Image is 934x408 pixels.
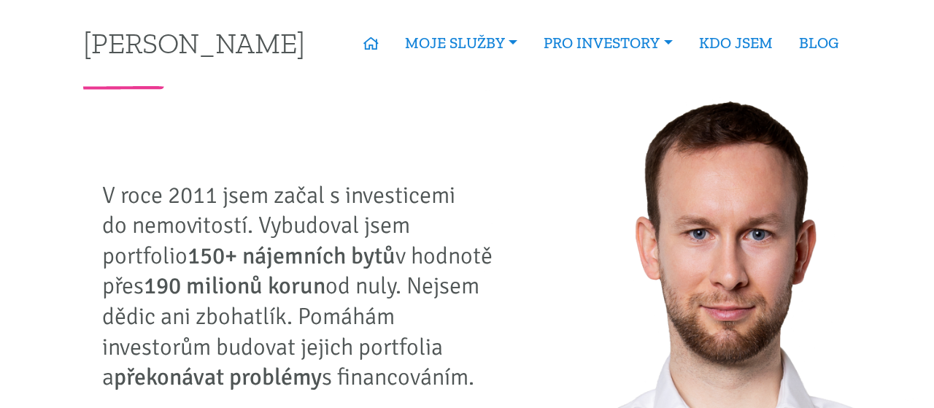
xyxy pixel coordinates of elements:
strong: překonávat problémy [114,363,322,391]
a: PRO INVESTORY [530,26,685,60]
a: [PERSON_NAME] [83,28,305,57]
p: V roce 2011 jsem začal s investicemi do nemovitostí. Vybudoval jsem portfolio v hodnotě přes od n... [102,180,503,393]
a: BLOG [786,26,852,60]
strong: 190 milionů korun [144,272,325,300]
strong: 150+ nájemních bytů [188,242,395,270]
a: MOJE SLUŽBY [392,26,530,60]
a: KDO JSEM [686,26,786,60]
